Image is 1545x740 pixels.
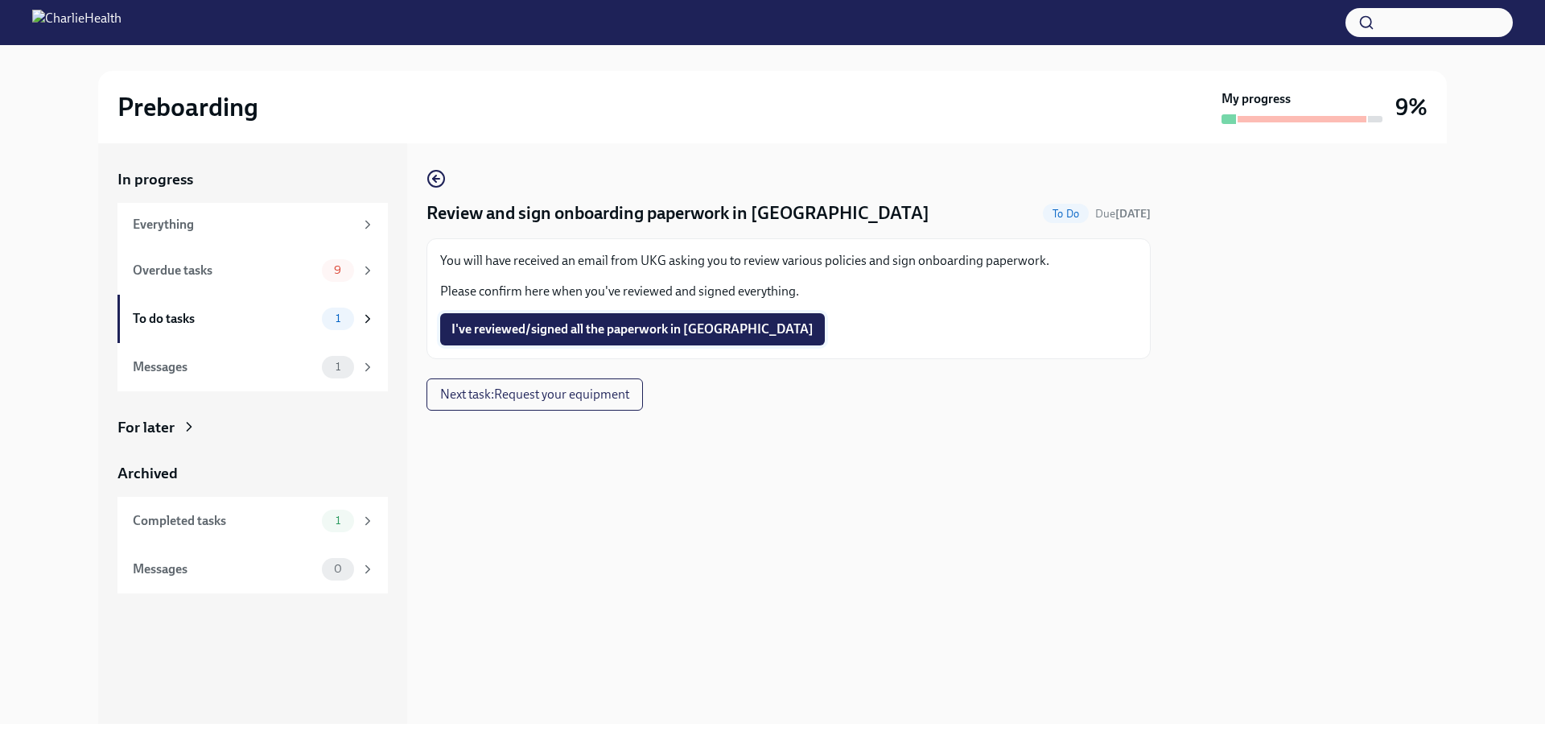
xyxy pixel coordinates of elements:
div: Everything [133,216,354,234]
span: September 12th, 2025 08:00 [1095,206,1151,221]
button: Next task:Request your equipment [426,378,643,411]
h3: 9% [1395,93,1428,122]
span: 0 [324,563,352,575]
a: Everything [117,203,388,246]
a: To do tasks1 [117,295,388,343]
a: Completed tasks1 [117,497,388,545]
a: Messages1 [117,343,388,391]
span: To Do [1043,208,1089,220]
div: Overdue tasks [133,262,315,279]
img: CharlieHealth [32,10,122,35]
strong: My progress [1222,90,1291,108]
div: Completed tasks [133,512,315,530]
span: Next task : Request your equipment [440,387,629,403]
a: For later [117,417,388,438]
strong: [DATE] [1115,207,1151,221]
p: You will have received an email from UKG asking you to review various policies and sign onboardin... [440,252,1137,270]
span: 9 [324,264,351,276]
a: Overdue tasks9 [117,246,388,295]
div: Messages [133,358,315,376]
a: Archived [117,463,388,484]
div: To do tasks [133,310,315,328]
span: 1 [326,515,350,527]
a: In progress [117,169,388,190]
div: Messages [133,560,315,578]
span: 1 [326,361,350,373]
a: Messages0 [117,545,388,593]
span: 1 [326,312,350,325]
h4: Review and sign onboarding paperwork in [GEOGRAPHIC_DATA] [426,201,929,225]
span: I've reviewed/signed all the paperwork in [GEOGRAPHIC_DATA] [451,321,814,337]
h2: Preboarding [117,91,258,123]
span: Due [1095,207,1151,221]
p: Please confirm here when you've reviewed and signed everything. [440,283,1137,300]
div: For later [117,417,175,438]
button: I've reviewed/signed all the paperwork in [GEOGRAPHIC_DATA] [440,313,825,345]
